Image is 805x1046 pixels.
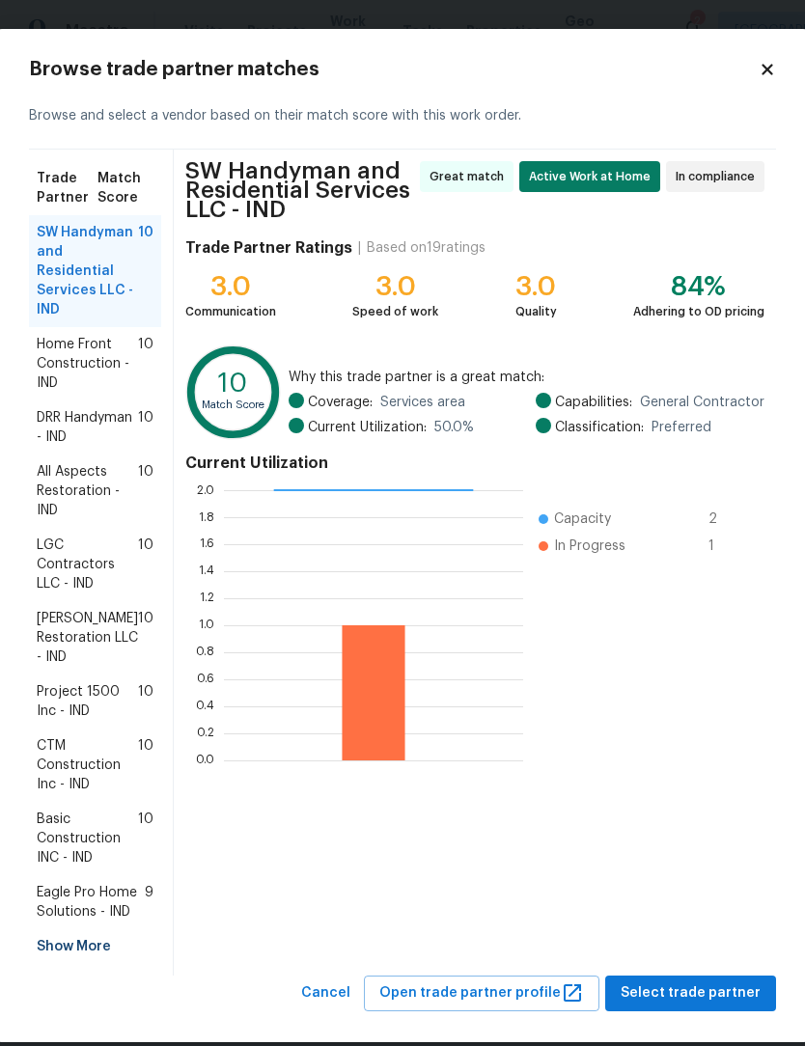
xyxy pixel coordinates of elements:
[197,483,214,495] text: 2.0
[185,277,276,296] div: 3.0
[621,981,761,1005] span: Select trade partner
[352,238,367,258] div: |
[138,736,153,794] span: 10
[293,976,358,1011] button: Cancel
[37,682,138,721] span: Project 1500 Inc - IND
[555,418,644,437] span: Classification:
[138,682,153,721] span: 10
[218,371,247,397] text: 10
[138,609,153,667] span: 10
[633,277,764,296] div: 84%
[185,302,276,321] div: Communication
[676,167,763,186] span: In compliance
[37,810,138,867] span: Basic Construction INC - IND
[37,536,138,593] span: LGC Contractors LLC - IND
[529,167,658,186] span: Active Work at Home
[352,302,438,321] div: Speed of work
[197,727,214,738] text: 0.2
[308,418,427,437] span: Current Utilization:
[196,700,214,711] text: 0.4
[199,619,214,630] text: 1.0
[196,646,214,657] text: 0.8
[555,393,632,412] span: Capabilities:
[97,169,153,207] span: Match Score
[29,929,161,964] div: Show More
[185,454,764,473] h4: Current Utilization
[708,509,739,529] span: 2
[554,509,611,529] span: Capacity
[364,976,599,1011] button: Open trade partner profile
[652,418,711,437] span: Preferred
[197,673,214,684] text: 0.6
[145,883,153,922] span: 9
[301,981,350,1005] span: Cancel
[185,161,414,219] span: SW Handyman and Residential Services LLC - IND
[29,60,759,79] h2: Browse trade partner matches
[138,335,153,393] span: 10
[434,418,474,437] span: 50.0 %
[199,564,214,576] text: 1.4
[352,277,438,296] div: 3.0
[29,83,776,150] div: Browse and select a vendor based on their match score with this work order.
[37,883,145,922] span: Eagle Pro Home Solutions - IND
[138,408,153,447] span: 10
[37,736,138,794] span: CTM Construction Inc - IND
[605,976,776,1011] button: Select trade partner
[37,462,138,520] span: All Aspects Restoration - IND
[633,302,764,321] div: Adhering to OD pricing
[37,335,138,393] span: Home Front Construction - IND
[199,510,214,522] text: 1.8
[380,393,465,412] span: Services area
[430,167,512,186] span: Great match
[138,536,153,593] span: 10
[138,223,153,319] span: 10
[37,169,97,207] span: Trade Partner
[289,368,764,387] span: Why this trade partner is a great match:
[202,399,264,410] text: Match Score
[196,754,214,765] text: 0.0
[200,592,214,603] text: 1.2
[308,393,373,412] span: Coverage:
[138,810,153,867] span: 10
[367,238,486,258] div: Based on 19 ratings
[515,302,557,321] div: Quality
[138,462,153,520] span: 10
[200,537,214,549] text: 1.6
[37,609,138,667] span: [PERSON_NAME] Restoration LLC - IND
[37,223,138,319] span: SW Handyman and Residential Services LLC - IND
[379,981,584,1005] span: Open trade partner profile
[708,537,739,556] span: 1
[515,277,557,296] div: 3.0
[640,393,764,412] span: General Contractor
[37,408,138,447] span: DRR Handyman - IND
[185,238,352,258] h4: Trade Partner Ratings
[554,537,625,556] span: In Progress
